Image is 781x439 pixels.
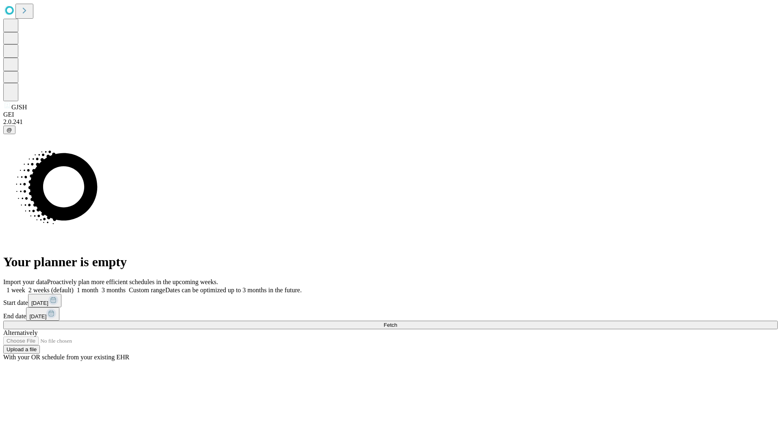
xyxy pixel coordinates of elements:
button: [DATE] [28,294,61,307]
div: End date [3,307,778,321]
button: [DATE] [26,307,59,321]
span: Import your data [3,278,47,285]
span: Proactively plan more efficient schedules in the upcoming weeks. [47,278,218,285]
span: Custom range [129,287,165,293]
span: @ [7,127,12,133]
span: [DATE] [29,313,46,319]
button: Fetch [3,321,778,329]
span: [DATE] [31,300,48,306]
span: Fetch [384,322,397,328]
span: Dates can be optimized up to 3 months in the future. [165,287,301,293]
div: GEI [3,111,778,118]
span: 1 month [77,287,98,293]
span: 1 week [7,287,25,293]
h1: Your planner is empty [3,254,778,269]
div: 2.0.241 [3,118,778,126]
span: With your OR schedule from your existing EHR [3,354,129,361]
button: Upload a file [3,345,40,354]
button: @ [3,126,15,134]
div: Start date [3,294,778,307]
span: 2 weeks (default) [28,287,74,293]
span: GJSH [11,104,27,111]
span: 3 months [102,287,126,293]
span: Alternatively [3,329,37,336]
